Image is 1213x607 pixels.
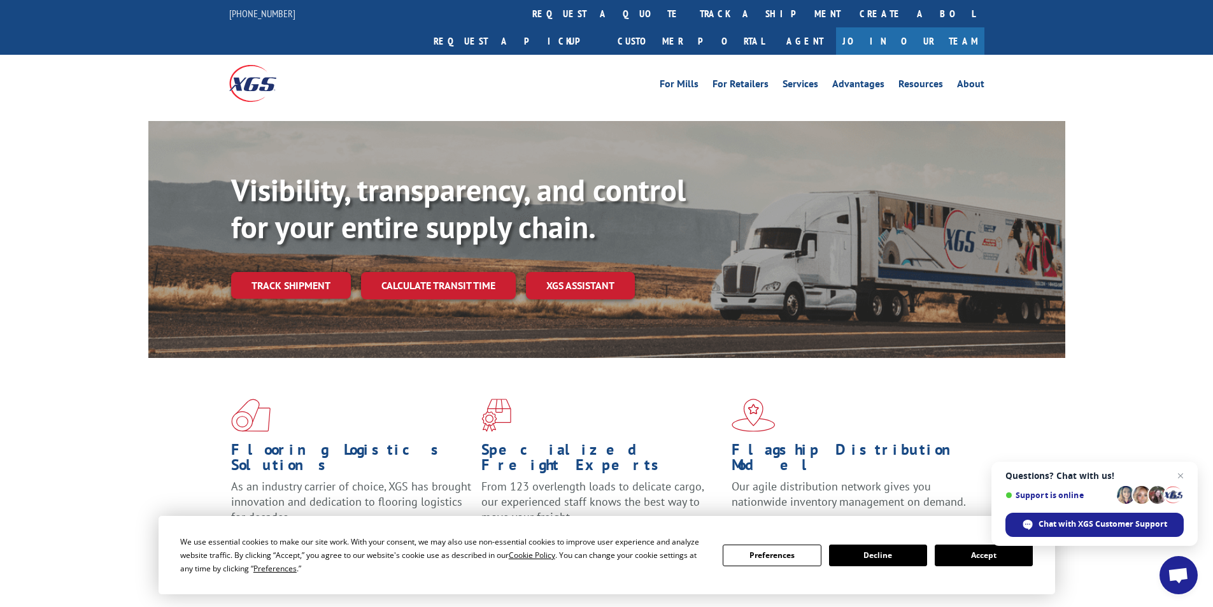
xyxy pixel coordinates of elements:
span: Cookie Policy [509,550,555,561]
span: Close chat [1173,468,1188,483]
img: xgs-icon-flagship-distribution-model-red [732,399,776,432]
span: Preferences [253,563,297,574]
a: Join Our Team [836,27,984,55]
a: [PHONE_NUMBER] [229,7,295,20]
h1: Flooring Logistics Solutions [231,442,472,479]
a: For Mills [660,79,699,93]
a: Track shipment [231,272,351,299]
button: Accept [935,545,1033,566]
div: Cookie Consent Prompt [159,516,1055,594]
button: Preferences [723,545,821,566]
img: xgs-icon-total-supply-chain-intelligence-red [231,399,271,432]
p: From 123 overlength loads to delicate cargo, our experienced staff knows the best way to move you... [481,479,722,536]
a: Agent [774,27,836,55]
button: Decline [829,545,927,566]
img: xgs-icon-focused-on-flooring-red [481,399,511,432]
span: Chat with XGS Customer Support [1039,518,1167,530]
a: Request a pickup [424,27,608,55]
a: Advantages [832,79,884,93]
div: We use essential cookies to make our site work. With your consent, we may also use non-essential ... [180,535,707,575]
span: Support is online [1005,490,1112,500]
a: For Retailers [713,79,769,93]
h1: Flagship Distribution Model [732,442,972,479]
a: Resources [898,79,943,93]
div: Open chat [1160,556,1198,594]
span: As an industry carrier of choice, XGS has brought innovation and dedication to flooring logistics... [231,479,471,524]
a: Calculate transit time [361,272,516,299]
div: Chat with XGS Customer Support [1005,513,1184,537]
a: About [957,79,984,93]
a: Services [783,79,818,93]
b: Visibility, transparency, and control for your entire supply chain. [231,170,686,246]
a: Customer Portal [608,27,774,55]
h1: Specialized Freight Experts [481,442,722,479]
a: XGS ASSISTANT [526,272,635,299]
span: Our agile distribution network gives you nationwide inventory management on demand. [732,479,966,509]
span: Questions? Chat with us! [1005,471,1184,481]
